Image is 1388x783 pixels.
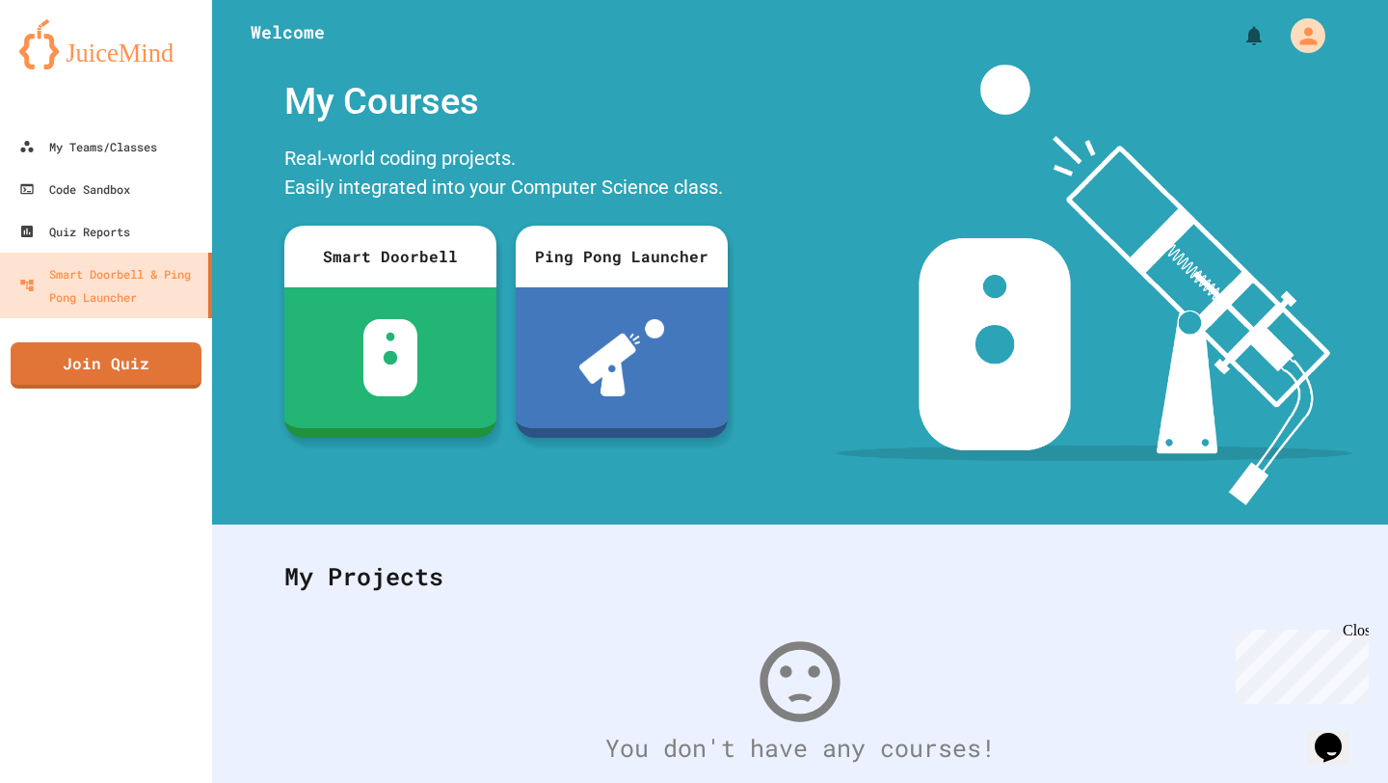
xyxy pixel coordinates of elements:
div: You don't have any courses! [265,730,1335,767]
div: Chat with us now!Close [8,8,133,122]
div: Smart Doorbell & Ping Pong Launcher [19,262,200,309]
div: My Projects [265,539,1335,614]
img: banner-image-my-projects.png [836,65,1352,505]
div: Code Sandbox [19,177,130,201]
div: Smart Doorbell [284,226,496,287]
div: My Courses [275,65,737,139]
div: My Teams/Classes [19,135,157,158]
img: ppl-with-ball.png [579,319,665,396]
a: Join Quiz [11,342,201,389]
img: logo-orange.svg [19,19,193,69]
div: Real-world coding projects. Easily integrated into your Computer Science class. [275,139,737,211]
div: My Notifications [1207,19,1270,52]
div: Quiz Reports [19,220,130,243]
div: Ping Pong Launcher [516,226,728,287]
iframe: chat widget [1307,706,1369,764]
img: sdb-white.svg [363,319,418,396]
iframe: chat widget [1228,622,1369,704]
div: My Account [1270,13,1330,58]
